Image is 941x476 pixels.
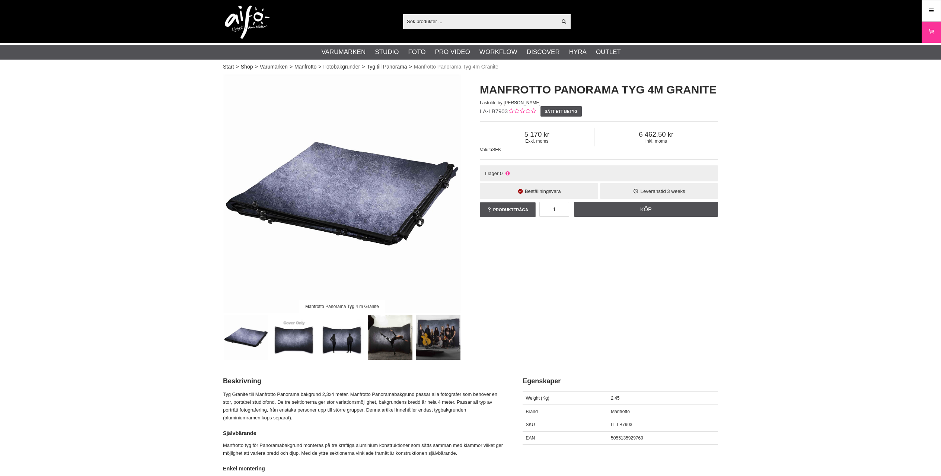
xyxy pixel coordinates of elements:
i: Ej i lager [504,171,510,176]
span: 6 462.50 [594,130,718,139]
h2: Egenskaper [523,377,718,386]
a: Start [223,63,234,71]
span: Leveranstid [641,188,666,194]
a: Tyg till Panorama [367,63,407,71]
h4: Enkel montering [223,465,504,472]
a: Varumärken [260,63,288,71]
img: Bakgrundens storlek ger modellen rörelsefrihet [368,315,413,360]
h1: Manfrotto Panorama Tyg 4m Granite [480,82,718,98]
a: Studio [375,47,399,57]
span: Manfrotto [611,409,630,414]
a: Discover [527,47,560,57]
span: Weight (Kg) [526,396,549,401]
span: SEK [492,147,501,152]
span: I lager [485,171,499,176]
span: EAN [526,435,535,441]
h2: Beskrivning [223,377,504,386]
a: Manfrotto [294,63,316,71]
div: Manfrotto Panorama Tyg 4 m Granite [299,300,385,313]
span: > [362,63,365,71]
img: Höjd hela 4 meter monterad på ram (ingår ej) [320,315,365,360]
a: Produktfråga [480,202,536,217]
img: Passar även till större grupper [416,315,461,360]
span: Brand [526,409,538,414]
a: Foto [408,47,425,57]
span: 3 weeks [667,188,685,194]
a: Fotobakgrunder [323,63,360,71]
a: Sätt ett betyg [540,106,582,117]
span: LL LB7903 [611,422,632,427]
a: Outlet [596,47,621,57]
h4: Självbärande [223,429,504,437]
span: Beställningsvara [525,188,561,194]
p: Tyg Granite till Manfrotto Panorama bakgrund 2,3x4 meter. Manfrotto Panoramabakgrund passar alla ... [223,391,504,422]
span: Inkl. moms [594,139,718,144]
div: Kundbetyg: 0 [508,108,536,115]
img: Manfrotto Panorama Tyg 4 m Granite [223,74,461,313]
span: 5055135929769 [611,435,643,441]
img: Manfrotto Panorama Granite - Endast tyg [272,315,317,360]
span: Exkl. moms [480,139,594,144]
span: 5 170 [480,130,594,139]
span: Manfrotto Panorama Tyg 4m Granite [414,63,498,71]
span: LA-LB7903 [480,108,508,114]
a: Shop [241,63,253,71]
a: Hyra [569,47,587,57]
a: Workflow [479,47,517,57]
img: Manfrotto Panorama Tyg 4 m Granite [224,315,269,360]
span: 2.45 [611,396,619,401]
a: Varumärken [322,47,366,57]
span: Valuta [480,147,492,152]
span: > [409,63,412,71]
input: Sök produkter ... [403,16,557,27]
img: logo.png [225,6,269,39]
span: SKU [526,422,535,427]
span: > [236,63,239,71]
span: > [290,63,293,71]
span: > [255,63,258,71]
span: > [318,63,321,71]
span: Lastolite by [PERSON_NAME] [480,100,540,105]
a: Köp [574,202,718,217]
span: 0 [500,171,503,176]
a: Pro Video [435,47,470,57]
p: Manfrotto tyg för Panoramabakgrund monteras på tre kraftiga aluminium konstruktioner som sätts sa... [223,442,504,457]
